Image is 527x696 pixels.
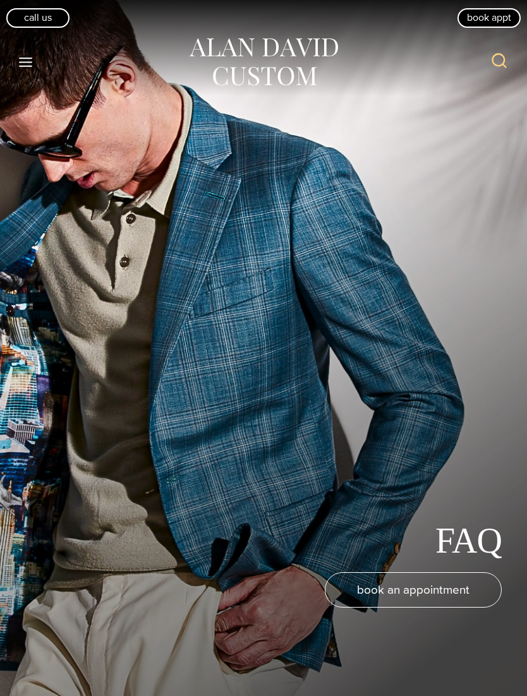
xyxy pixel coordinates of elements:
a: book appt [457,8,521,27]
h1: FAQ [435,520,502,562]
img: Alan David Custom [188,34,339,90]
a: Call Us [6,8,70,27]
a: book an appointment [325,572,502,608]
button: View Search Form [484,47,514,77]
button: Open menu [13,51,39,73]
span: book an appointment [357,580,469,599]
